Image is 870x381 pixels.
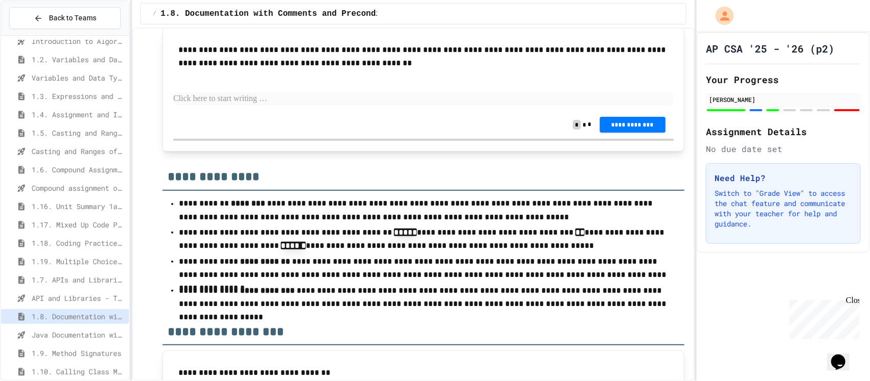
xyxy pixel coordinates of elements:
[32,72,125,83] span: Variables and Data Types - Quiz
[706,124,861,139] h2: Assignment Details
[32,54,125,65] span: 1.2. Variables and Data Types
[785,296,860,339] iframe: chat widget
[715,172,852,184] h3: Need Help?
[32,91,125,101] span: 1.3. Expressions and Output [New]
[32,36,125,46] span: Introduction to Algorithms, Programming, and Compilers
[9,7,121,29] button: Back to Teams
[161,8,405,20] span: 1.8. Documentation with Comments and Preconditions
[32,238,125,248] span: 1.18. Coding Practice 1a (1.1-1.6)
[32,366,125,377] span: 1.10. Calling Class Methods
[709,95,858,104] div: [PERSON_NAME]
[32,183,125,193] span: Compound assignment operators - Quiz
[49,13,96,23] span: Back to Teams
[32,311,125,322] span: 1.8. Documentation with Comments and Preconditions
[32,146,125,157] span: Casting and Ranges of variables - Quiz
[4,4,70,65] div: Chat with us now!Close
[32,128,125,138] span: 1.5. Casting and Ranges of Values
[32,164,125,175] span: 1.6. Compound Assignment Operators
[32,329,125,340] span: Java Documentation with Comments - Topic 1.8
[32,274,125,285] span: 1.7. APIs and Libraries
[32,219,125,230] span: 1.17. Mixed Up Code Practice 1.1-1.6
[705,4,736,28] div: My Account
[715,188,852,229] p: Switch to "Grade View" to access the chat feature and communicate with your teacher for help and ...
[32,256,125,267] span: 1.19. Multiple Choice Exercises for Unit 1a (1.1-1.6)
[32,293,125,303] span: API and Libraries - Topic 1.7
[32,348,125,359] span: 1.9. Method Signatures
[153,10,156,18] span: /
[32,109,125,120] span: 1.4. Assignment and Input
[706,72,861,87] h2: Your Progress
[32,201,125,212] span: 1.16. Unit Summary 1a (1.1-1.6)
[706,143,861,155] div: No due date set
[706,41,834,56] h1: AP CSA '25 - '26 (p2)
[827,340,860,371] iframe: chat widget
